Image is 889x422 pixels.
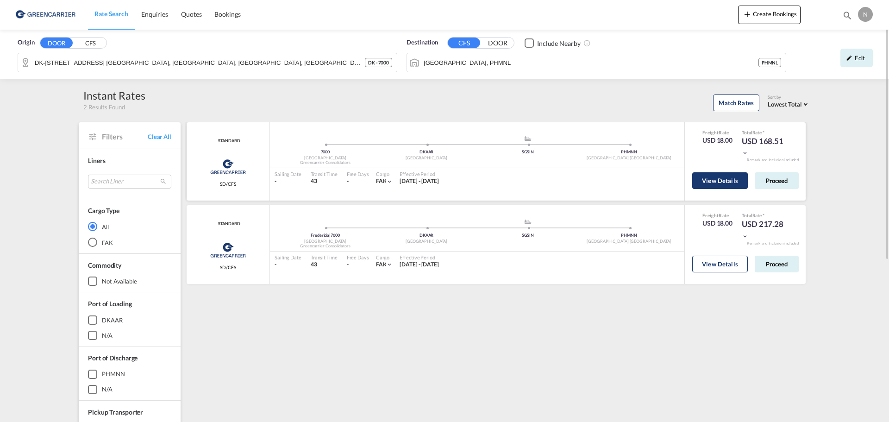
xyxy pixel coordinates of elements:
[74,38,106,49] button: CFS
[400,177,439,184] span: [DATE] - [DATE]
[578,149,680,155] div: PHMNN
[692,172,748,189] button: View Details
[275,170,301,177] div: Sailing Date
[88,222,171,231] md-radio-button: All
[275,261,301,269] div: -
[83,88,145,103] div: Instant Rates
[275,243,376,249] div: Greencarrier Consolidators
[400,170,439,177] div: Effective Period
[329,233,331,238] span: |
[713,94,759,111] button: Match Rates
[88,315,171,325] md-checkbox: DKAAR
[386,178,393,185] md-icon: icon-chevron-down
[400,261,439,268] span: [DATE] - [DATE]
[148,132,171,141] span: Clear All
[331,233,340,238] span: 7000
[702,136,732,145] div: USD 18.00
[88,261,121,269] span: Commodity
[742,129,788,136] div: Total Rate
[522,220,533,224] md-icon: assets/icons/custom/ship-fill.svg
[477,149,579,155] div: SGSIN
[83,103,125,111] span: 2 Results Found
[742,219,788,241] div: USD 217.28
[742,150,748,156] md-icon: icon-chevron-down
[40,38,73,48] button: DOOR
[275,177,301,185] div: -
[347,254,369,261] div: Free Days
[311,233,331,238] span: Fredericia
[207,155,249,178] img: Greencarrier Consolidators
[311,170,338,177] div: Transit Time
[742,212,788,219] div: Total Rate
[88,408,143,416] span: Pickup Transporter
[702,129,732,136] div: Freight Rate
[88,385,171,394] md-checkbox: N/A
[18,38,34,47] span: Origin
[768,101,802,108] span: Lowest Total
[220,181,236,187] span: SD/CFS
[376,261,387,268] span: FAK
[768,94,810,101] div: Sort by
[88,157,105,164] span: Liners
[755,256,799,272] button: Proceed
[220,264,236,271] span: SD/CFS
[842,10,852,20] md-icon: icon-magnify
[88,238,171,247] md-radio-button: FAK
[311,254,338,261] div: Transit Time
[738,6,801,24] button: icon-plus 400-fgCreate Bookings
[214,10,240,18] span: Bookings
[840,49,873,67] div: icon-pencilEdit
[768,98,810,109] md-select: Select: Lowest Total
[14,4,76,25] img: b0b18ec08afe11efb1d4932555f5f09d.png
[94,10,128,18] span: Rate Search
[578,239,680,245] div: [GEOGRAPHIC_DATA] [GEOGRAPHIC_DATA]
[846,55,852,61] md-icon: icon-pencil
[376,155,477,161] div: [GEOGRAPHIC_DATA]
[207,239,249,262] img: Greencarrier Consolidators
[275,160,376,166] div: Greencarrier Consolidators
[376,170,393,177] div: Cargo
[407,53,786,72] md-input-container: Manila, PHMNL
[386,261,393,268] md-icon: icon-chevron-down
[740,157,806,163] div: Remark and Inclusion included
[583,39,591,47] md-icon: Unchecked: Ignores neighbouring ports when fetching rates.Checked : Includes neighbouring ports w...
[537,39,581,48] div: Include Nearby
[525,38,581,48] md-checkbox: Checkbox No Ink
[578,233,680,239] div: PHMNN
[102,316,123,324] div: DKAAR
[762,213,764,218] span: Subject to Remarks
[400,254,439,261] div: Effective Period
[88,331,171,340] md-checkbox: N/A
[742,136,788,158] div: USD 168.51
[347,170,369,177] div: Free Days
[740,241,806,246] div: Remark and Inclusion included
[376,233,477,239] div: DKAAR
[400,261,439,269] div: 01 Sep 2025 - 31 Oct 2025
[482,38,514,49] button: DOOR
[692,256,748,272] button: View Details
[88,370,171,379] md-checkbox: PHMNN
[18,53,397,72] md-input-container: DK-7000, Boegeskov, Boerup, Bredstr. Lund, Bredstrup, Broendsted, Brovad, Christians, Egeskov, Eg...
[742,8,753,19] md-icon: icon-plus 400-fg
[181,10,201,18] span: Quotes
[376,149,477,155] div: DKAAR
[477,233,579,239] div: SGSIN
[742,233,748,239] md-icon: icon-chevron-down
[858,7,873,22] div: N
[102,277,137,285] div: not available
[368,59,389,66] span: DK - 7000
[762,130,764,135] span: Subject to Remarks
[842,10,852,24] div: icon-magnify
[216,221,240,227] div: Contract / Rate Agreement / Tariff / Spot Pricing Reference Number: STANDARD
[35,56,365,69] input: Search by Door
[275,239,376,245] div: [GEOGRAPHIC_DATA]
[216,138,240,144] span: STANDARD
[102,132,148,142] span: Filters
[424,56,758,69] input: Search by Port
[275,254,301,261] div: Sailing Date
[758,58,782,67] div: PHMNL
[311,261,338,269] div: 43
[376,254,393,261] div: Cargo
[376,177,387,184] span: FAK
[347,177,349,185] div: -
